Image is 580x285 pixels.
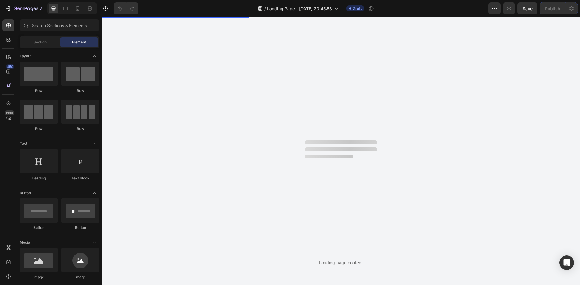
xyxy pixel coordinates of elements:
div: Heading [20,176,58,181]
div: Open Intercom Messenger [559,255,574,270]
div: Beta [5,110,14,115]
span: Landing Page - [DATE] 20:45:53 [267,5,332,12]
div: Row [61,126,99,131]
span: Media [20,240,30,245]
div: Undo/Redo [114,2,138,14]
div: Row [20,88,58,93]
div: Image [20,274,58,280]
span: / [264,5,266,12]
span: Element [72,40,86,45]
span: Text [20,141,27,146]
button: Save [517,2,537,14]
span: Layout [20,53,31,59]
span: Toggle open [90,238,99,247]
span: Toggle open [90,139,99,148]
div: Row [61,88,99,93]
div: Loading page content [319,259,363,266]
span: Toggle open [90,188,99,198]
span: Save [523,6,533,11]
button: Publish [540,2,565,14]
button: 7 [2,2,45,14]
div: Publish [545,5,560,12]
span: Toggle open [90,51,99,61]
div: Row [20,126,58,131]
input: Search Sections & Elements [20,19,99,31]
span: Section [34,40,47,45]
span: Button [20,190,31,196]
div: Text Block [61,176,99,181]
div: Button [61,225,99,230]
p: 7 [40,5,42,12]
div: Button [20,225,58,230]
div: Image [61,274,99,280]
div: 450 [6,64,14,69]
span: Draft [353,6,362,11]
